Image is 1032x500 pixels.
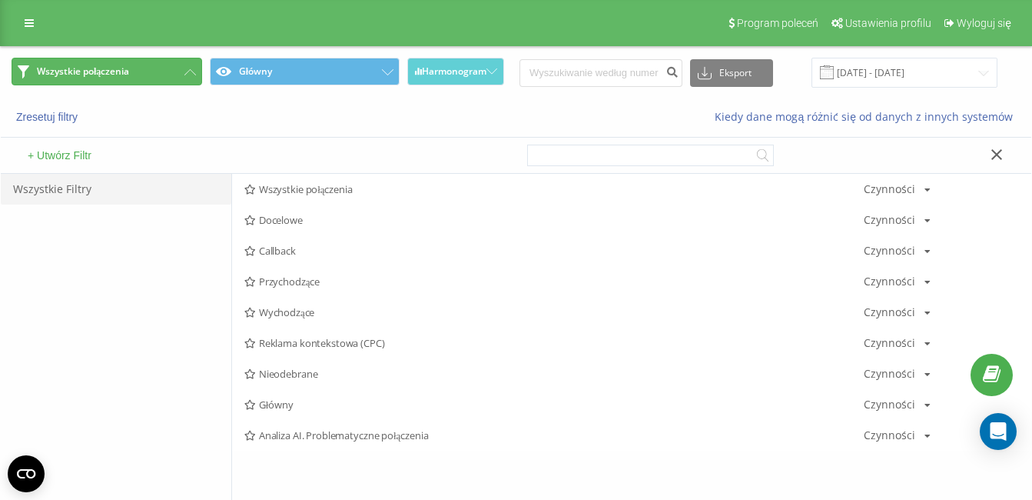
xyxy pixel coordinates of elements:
span: Główny [244,399,864,410]
div: Czynności [864,368,915,379]
span: Ustawienia profilu [845,17,931,29]
div: Czynności [864,338,915,348]
div: Czynności [864,184,915,195]
button: Open CMP widget [8,455,45,492]
span: Przychodzące [244,276,864,287]
button: Eksport [690,59,773,87]
div: Czynności [864,430,915,441]
div: Czynności [864,215,915,225]
span: Harmonogram [422,66,486,77]
button: Wszystkie połączenia [12,58,202,85]
span: Reklama kontekstowa (CPC) [244,338,864,348]
div: Wszystkie Filtry [1,174,231,205]
input: Wyszukiwanie według numeru [519,59,682,87]
div: Czynności [864,399,915,410]
button: + Utwórz Filtr [23,148,96,162]
button: Główny [210,58,400,85]
span: Wychodzące [244,307,864,318]
button: Zresetuj filtry [12,110,85,124]
span: Callback [244,245,864,256]
span: Docelowe [244,215,864,225]
div: Open Intercom Messenger [980,413,1017,450]
span: Wszystkie połączenia [37,65,129,78]
button: Zamknij [986,148,1008,164]
span: Nieodebrane [244,368,864,379]
button: Harmonogram [407,58,504,85]
div: Czynności [864,276,915,287]
a: Kiedy dane mogą różnić się od danych z innych systemów [715,109,1020,124]
span: Wyloguj się [957,17,1011,29]
div: Czynności [864,245,915,256]
span: Analiza AI. Problematyczne połączenia [244,430,864,441]
span: Program poleceń [737,17,818,29]
div: Czynności [864,307,915,318]
span: Wszystkie połączenia [244,184,864,195]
